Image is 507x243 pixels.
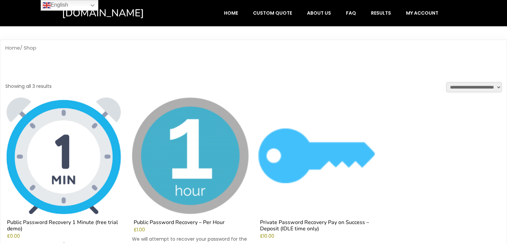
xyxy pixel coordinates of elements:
a: Public Password Recovery 1 Minute (free trial demo) [5,98,122,234]
span: FAQ [346,10,356,16]
img: Public Password Recovery - Per Hour [132,98,249,214]
span: Custom Quote [253,10,292,16]
a: Custom Quote [246,7,299,19]
nav: Breadcrumb [5,45,502,51]
span: Results [371,10,391,16]
img: en [43,1,51,9]
a: Results [364,7,398,19]
h2: Private Password Recovery Pay on Success – Deposit (IDLE time only) [258,219,375,234]
span: £ [260,233,263,239]
a: Home [5,45,20,51]
h1: Shop [5,56,502,82]
bdi: 10.00 [260,233,274,239]
a: Home [217,7,245,19]
span: Home [224,10,238,16]
a: Public Password Recovery – Per Hour [132,98,249,227]
span: About Us [307,10,331,16]
bdi: 1.00 [134,227,145,233]
h2: Public Password Recovery – Per Hour [132,219,249,227]
p: Showing all 3 results [5,82,52,91]
a: [DOMAIN_NAME] [62,7,172,20]
a: About Us [300,7,338,19]
img: Public Password Recovery 1 Minute (free trial demo) [5,98,122,214]
img: Private Password Recovery Pay on Success - Deposit (IDLE time only) [258,98,375,214]
bdi: 0.00 [7,233,20,239]
a: Private Password Recovery Pay on Success – Deposit (IDLE time only) [258,98,375,234]
a: FAQ [339,7,363,19]
a: My account [399,7,445,19]
h2: Public Password Recovery 1 Minute (free trial demo) [5,219,122,234]
span: £ [7,233,10,239]
span: £ [134,227,137,233]
select: Shop order [446,82,502,92]
span: My account [406,10,438,16]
